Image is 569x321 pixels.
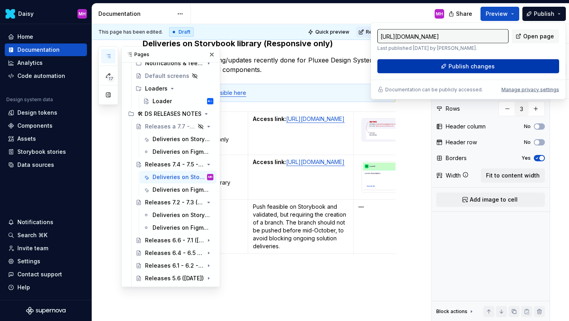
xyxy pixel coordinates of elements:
[122,47,220,62] div: Pages
[153,173,205,181] div: Deliveries on Storybook library (Responsive only)
[153,135,212,143] div: Deliveries on Storybook library (Responsive only)
[480,7,519,21] button: Preview
[153,97,172,105] div: Loader
[5,229,87,242] button: Search ⌘K
[145,274,204,282] div: Releases 5.6 ([DATE])
[145,59,204,67] div: Notifications & feedback
[107,76,115,82] span: 17
[358,203,454,211] p: —
[140,171,217,183] a: Deliveries on Storybook library (Responsive only)MH
[153,224,212,232] div: Deliveries on Figma library
[315,29,349,35] span: Quick preview
[143,39,333,48] strong: Deliveries on Storybook library (Responsive only)
[5,255,87,268] a: Settings
[132,272,217,285] a: Releases 5.6 ([DATE])
[132,285,217,297] a: Releases 5.3 ([DATE])
[5,106,87,119] a: Design tokens
[436,11,443,17] div: MH
[253,159,286,165] strong: Access link:
[17,135,36,143] div: Assets
[143,55,396,74] p: Here you will find all adding/updates recently done for Pluxee Design System, on Storybook pre-de...
[153,186,212,194] div: Deliveries on Figma library
[17,161,54,169] div: Data sources
[486,172,540,179] span: Fit to content width
[140,209,217,221] a: Deliveries on Storybook library (Responsive only)
[169,27,194,37] div: Draft
[5,119,87,132] a: Components
[132,196,217,209] a: Releases 7.2 - 7.3 ([DATE])
[17,72,65,80] div: Code automation
[17,59,43,67] div: Analytics
[523,32,554,40] span: Open page
[446,172,461,179] div: Width
[436,193,545,207] button: Add image to cell
[79,11,86,17] div: MH
[132,82,217,95] div: Loaders
[98,10,173,18] div: Documentation
[5,43,87,56] a: Documentation
[524,123,531,130] label: No
[140,221,217,234] a: Deliveries on Figma library
[5,268,87,281] button: Contact support
[362,119,450,141] img: 8802f0d6-501a-45df-918f-655f7cc7434d.png
[436,308,467,315] div: Block actions
[26,307,66,315] svg: Supernova Logo
[140,145,217,158] a: Deliveries on Figma library
[145,249,204,257] div: Releases 6.4 - 6.5 ([DATE])
[208,97,213,105] div: A☺
[145,198,204,206] div: Releases 7.2 - 7.3 ([DATE])
[481,168,545,183] button: Fit to content width
[5,242,87,255] a: Invite team
[140,183,217,196] a: Deliveries on Figma library
[366,29,403,35] span: Request review
[486,10,508,18] span: Preview
[6,96,53,103] div: Design system data
[145,85,168,93] div: Loaders
[253,203,348,250] p: Push feasible on Storybook and validated, but requiring the creation of a branch. The branch shou...
[145,72,189,80] div: Default screens
[446,138,477,146] div: Header row
[132,57,217,70] div: Notifications & feedback
[362,162,450,193] img: 7396a565-3fff-4d78-bd9e-9841379fec62.png
[522,7,566,21] button: Publish
[17,46,60,54] div: Documentation
[145,123,195,130] div: Releases a 7.7 - 8.1 ([DATE])
[534,10,554,18] span: Publish
[132,234,217,247] a: Releases 6.6 - 7.1 ([DATE])
[356,26,407,38] button: Request review
[153,148,212,156] div: Deliveries on Figma library
[5,145,87,158] a: Storybook stories
[17,231,47,239] div: Search ⌘K
[132,120,217,133] a: Releases a 7.7 - 8.1 ([DATE])
[5,132,87,145] a: Assets
[445,7,477,21] button: Share
[17,283,30,291] div: Help
[456,10,472,18] span: Share
[377,45,509,51] p: Last published [DATE] by [PERSON_NAME].
[17,109,57,117] div: Design tokens
[17,122,53,130] div: Components
[5,30,87,43] a: Home
[153,211,212,219] div: Deliveries on Storybook library (Responsive only)
[5,70,87,82] a: Code automation
[17,257,40,265] div: Settings
[5,281,87,294] button: Help
[5,216,87,228] button: Notifications
[286,159,345,165] a: [URL][DOMAIN_NAME]
[522,155,531,161] label: Yes
[501,87,559,93] button: Manage privacy settings
[446,123,486,130] div: Header column
[17,218,53,226] div: Notifications
[253,115,286,122] strong: Access link:
[17,270,62,278] div: Contact support
[138,110,202,118] div: 🛠 DS RELEASES NOTES
[145,160,204,168] div: Releases 7.4 - 7.5 - 7.6 ([DATE])
[132,247,217,259] a: Releases 6.4 - 6.5 ([DATE])
[5,159,87,171] a: Data sources
[132,158,217,171] a: Releases 7.4 - 7.5 - 7.6 ([DATE])
[145,236,204,244] div: Releases 6.6 - 7.1 ([DATE])
[98,29,163,35] span: This page has been edited.
[18,10,34,18] div: Daisy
